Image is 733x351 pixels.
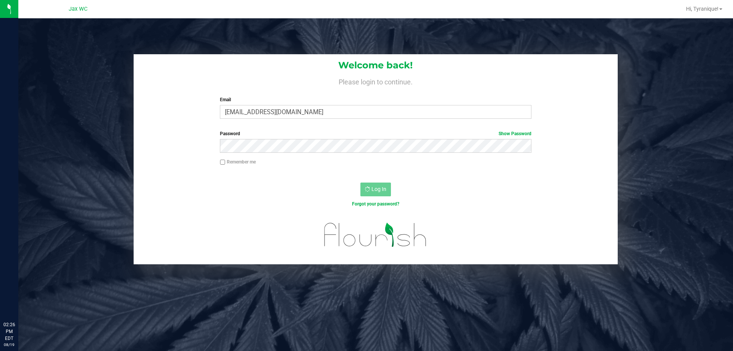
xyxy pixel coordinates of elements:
[134,76,618,86] h4: Please login to continue.
[315,215,436,254] img: flourish_logo.svg
[3,342,15,348] p: 08/19
[686,6,718,12] span: Hi, Tyranique!
[371,186,386,192] span: Log In
[352,201,399,207] a: Forgot your password?
[220,159,256,165] label: Remember me
[499,131,531,136] a: Show Password
[69,6,87,12] span: Jax WC
[220,131,240,136] span: Password
[134,60,618,70] h1: Welcome back!
[360,183,391,196] button: Log In
[220,160,225,165] input: Remember me
[220,96,531,103] label: Email
[3,321,15,342] p: 02:26 PM EDT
